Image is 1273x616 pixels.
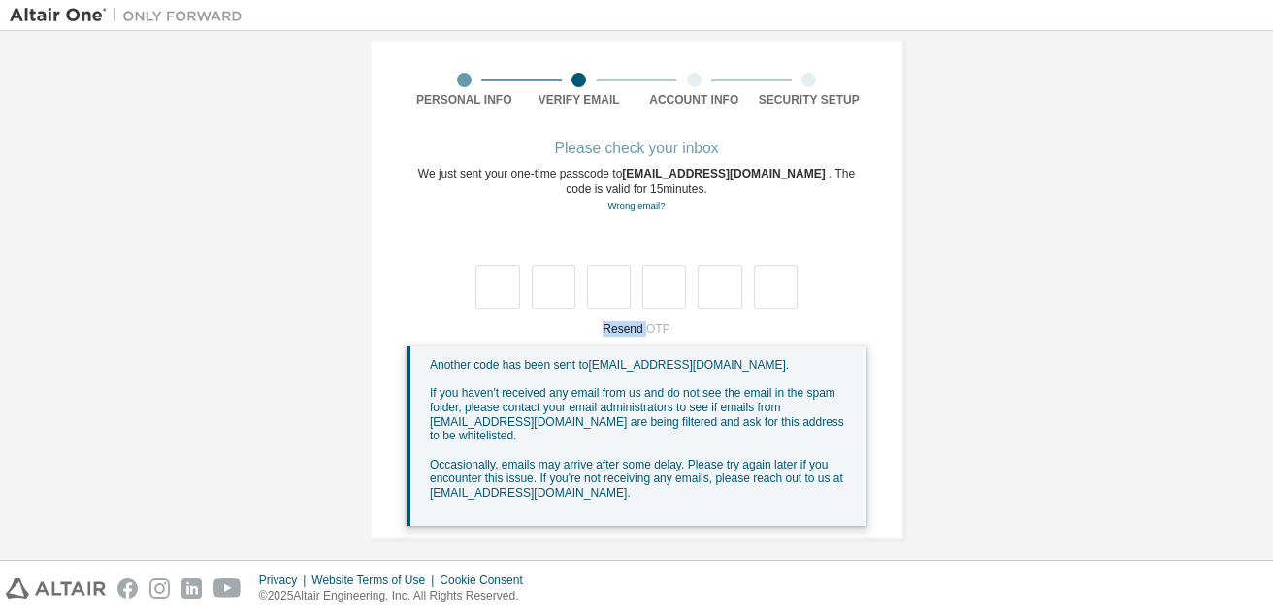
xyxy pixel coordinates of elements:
div: Please check your inbox [407,143,866,154]
div: Security Setup [752,92,867,108]
span: [EMAIL_ADDRESS][DOMAIN_NAME] [622,167,829,180]
img: facebook.svg [117,578,138,599]
div: Account Info [636,92,752,108]
div: Privacy [259,572,311,588]
img: linkedin.svg [181,578,202,599]
a: Go back to the registration form [607,200,665,211]
div: Website Terms of Use [311,572,440,588]
img: instagram.svg [149,578,170,599]
span: If you haven't received any email from us and do not see the email in the spam folder, please con... [430,386,844,442]
img: altair_logo.svg [6,578,106,599]
p: © 2025 Altair Engineering, Inc. All Rights Reserved. [259,588,535,604]
div: Cookie Consent [440,572,534,588]
span: Occasionally, emails may arrive after some delay. Please try again later if you encounter this is... [430,458,843,500]
div: Personal Info [407,92,522,108]
span: Another code has been sent to [EMAIL_ADDRESS][DOMAIN_NAME] . [430,358,789,372]
img: youtube.svg [213,578,242,599]
img: Altair One [10,6,252,25]
div: We just sent your one-time passcode to . The code is valid for 15 minutes. [407,166,866,213]
div: Verify Email [522,92,637,108]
